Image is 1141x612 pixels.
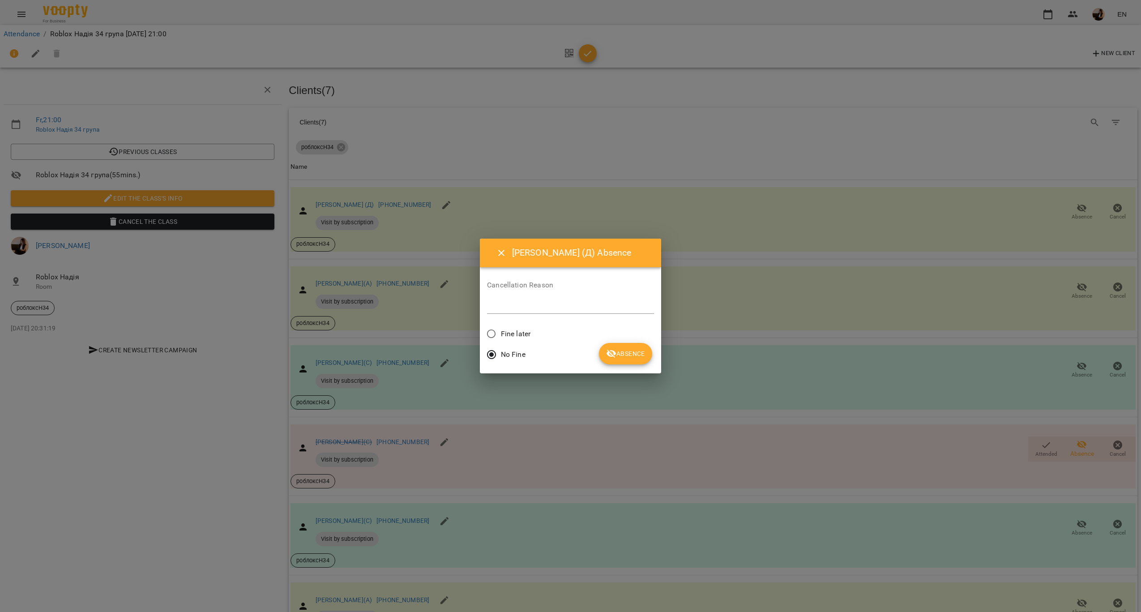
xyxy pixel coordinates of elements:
span: Fine later [501,329,530,339]
button: Absence [599,343,652,364]
h6: [PERSON_NAME] (Д) Absence [512,246,650,260]
span: No Fine [501,349,526,360]
span: Absence [606,348,645,359]
button: Close [491,242,512,264]
label: Cancellation Reason [487,282,654,289]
